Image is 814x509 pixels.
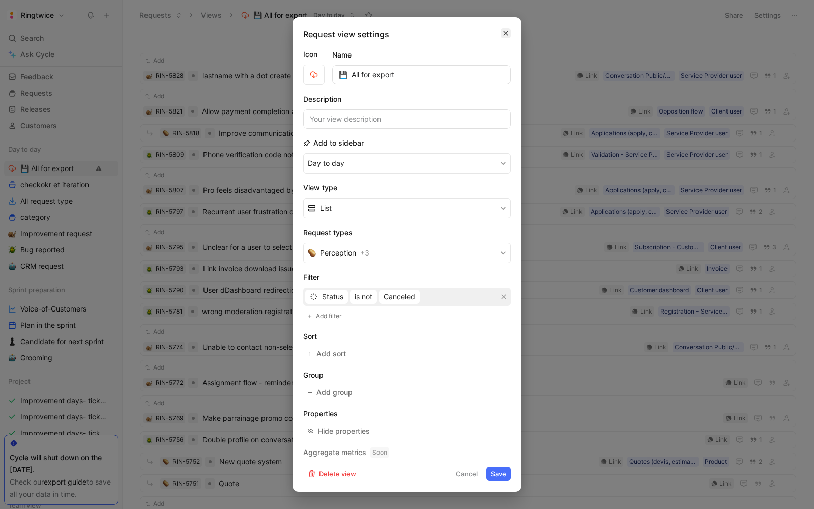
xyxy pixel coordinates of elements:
h2: Request view settings [303,28,389,40]
div: Hide properties [318,425,370,437]
h2: Add to sidebar [303,137,364,149]
span: Add group [316,386,354,399]
h2: Description [303,93,341,105]
button: Day to day [303,153,511,174]
span: Add filter [316,311,342,321]
h2: View type [303,182,511,194]
button: Add filter [303,310,347,322]
button: Add group [303,385,358,400]
button: is not [350,290,377,304]
button: Add sort [303,347,352,361]
button: 🥔Perception+3 [303,243,511,263]
button: List [303,198,511,218]
button: Status [305,290,348,304]
h2: Group [303,369,511,381]
input: Your view description [303,109,511,129]
img: 🥔 [308,249,316,257]
button: Delete view [303,467,361,481]
h2: Name [332,49,352,61]
button: Canceled [379,290,420,304]
input: Your view name [332,65,511,84]
span: Soon [370,447,389,458]
h2: Properties [303,408,511,420]
h2: Filter [303,271,511,284]
span: Status [322,291,343,303]
label: Icon [303,48,325,61]
button: Save [486,467,511,481]
span: Perception [320,247,356,259]
button: Hide properties [303,424,374,438]
h2: Request types [303,227,511,239]
h2: Sort [303,330,511,343]
h2: Aggregate metrics [303,446,511,459]
span: Add sort [316,348,347,360]
span: Canceled [384,291,415,303]
span: + 3 [360,247,369,259]
button: Cancel [451,467,482,481]
span: is not [355,291,372,303]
